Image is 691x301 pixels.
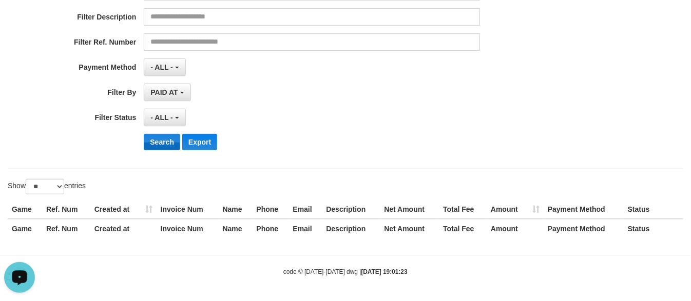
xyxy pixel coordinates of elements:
th: Total Fee [439,219,487,238]
button: Search [144,134,180,150]
th: Net Amount [380,200,439,219]
th: Game [8,219,42,238]
strong: [DATE] 19:01:23 [361,268,408,275]
th: Amount [487,219,544,238]
th: Net Amount [380,219,439,238]
th: Created at [90,219,157,238]
th: Name [219,200,253,219]
th: Total Fee [439,200,487,219]
button: - ALL - [144,58,185,76]
th: Description [322,200,380,219]
label: Show entries [8,179,86,194]
th: Amount [487,200,544,219]
th: Name [219,219,253,238]
button: PAID AT [144,84,190,101]
th: Created at [90,200,157,219]
th: Phone [253,200,289,219]
span: PAID AT [150,88,178,96]
th: Status [624,219,683,238]
small: code © [DATE]-[DATE] dwg | [283,268,408,275]
span: - ALL - [150,63,173,71]
th: Description [322,219,380,238]
th: Payment Method [544,200,624,219]
th: Game [8,200,42,219]
button: - ALL - [144,109,185,126]
th: Invoice Num [157,219,219,238]
th: Ref. Num [42,219,90,238]
th: Email [289,219,322,238]
button: Export [182,134,217,150]
th: Status [624,200,683,219]
th: Ref. Num [42,200,90,219]
span: - ALL - [150,113,173,122]
th: Email [289,200,322,219]
th: Phone [253,219,289,238]
select: Showentries [26,179,64,194]
th: Invoice Num [157,200,219,219]
th: Payment Method [544,219,624,238]
button: Open LiveChat chat widget [4,4,35,35]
